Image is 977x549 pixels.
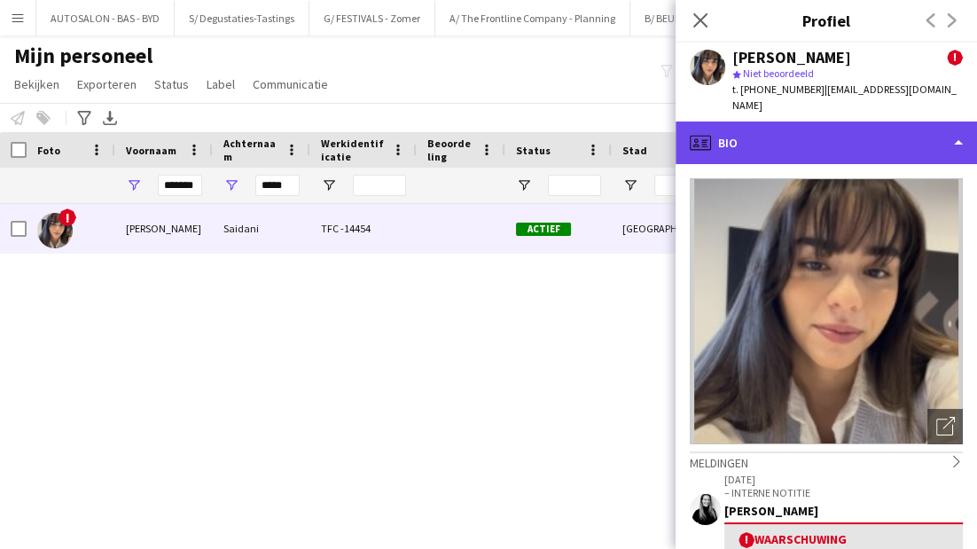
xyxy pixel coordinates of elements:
[154,76,189,92] span: Status
[516,177,532,193] button: Open Filtermenu
[630,1,714,35] button: B/ BEURZEN
[115,204,213,253] div: [PERSON_NAME]
[427,137,473,163] span: Beoordeling
[158,175,202,196] input: Voornaam Filter Invoer
[622,177,638,193] button: Open Filtermenu
[37,213,73,248] img: Yasmine Saidani
[724,486,963,499] p: – INTERNE NOTITIE
[516,144,551,157] span: Status
[654,175,707,196] input: Stad Filter Invoer
[927,409,963,444] div: Foto's pop-up openen
[223,177,239,193] button: Open Filtermenu
[732,82,825,96] span: t. [PHONE_NUMBER]
[743,67,814,80] span: Niet beoordeeld
[947,50,963,66] span: !
[253,76,328,92] span: Communicatie
[246,73,335,96] a: Communicatie
[147,73,196,96] a: Status
[739,532,754,548] span: !
[548,175,601,196] input: Status Filter Invoer
[353,175,406,196] input: Werkidentificatie Filter Invoer
[213,204,310,253] div: Saidani
[74,107,95,129] app-action-btn: Geavanceerde filters
[99,107,121,129] app-action-btn: Exporteer XLSX
[7,73,66,96] a: Bekijken
[126,144,176,157] span: Voornaam
[309,1,435,35] button: G/ FESTIVALS - Zomer
[59,208,76,226] span: !
[37,144,60,157] span: Foto
[724,503,963,519] div: [PERSON_NAME]
[732,82,957,112] span: | [EMAIL_ADDRESS][DOMAIN_NAME]
[622,144,647,157] span: Stad
[676,9,977,32] h3: Profiel
[14,76,59,92] span: Bekijken
[199,73,242,96] a: Label
[724,473,963,486] p: [DATE]
[732,50,851,66] div: [PERSON_NAME]
[516,223,571,236] span: Actief
[321,137,385,163] span: Werkidentificatie
[77,76,137,92] span: Exporteren
[70,73,144,96] a: Exporteren
[690,178,963,444] img: Crew avatar of foto
[612,204,718,253] div: [GEOGRAPHIC_DATA]
[321,177,337,193] button: Open Filtermenu
[690,451,963,471] div: Meldingen
[175,1,309,35] button: S/ Degustaties-Tastings
[676,122,977,164] div: Bio
[126,177,142,193] button: Open Filtermenu
[255,175,300,196] input: Achternaam Filter Invoer
[435,1,630,35] button: A/ The Frontline Company - Planning
[739,531,949,548] div: Waarschuwing
[223,137,278,163] span: Achternaam
[14,43,152,69] span: Mijn personeel
[36,1,175,35] button: AUTOSALON - BAS - BYD
[207,76,235,92] span: Label
[310,204,417,253] div: TFC -14454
